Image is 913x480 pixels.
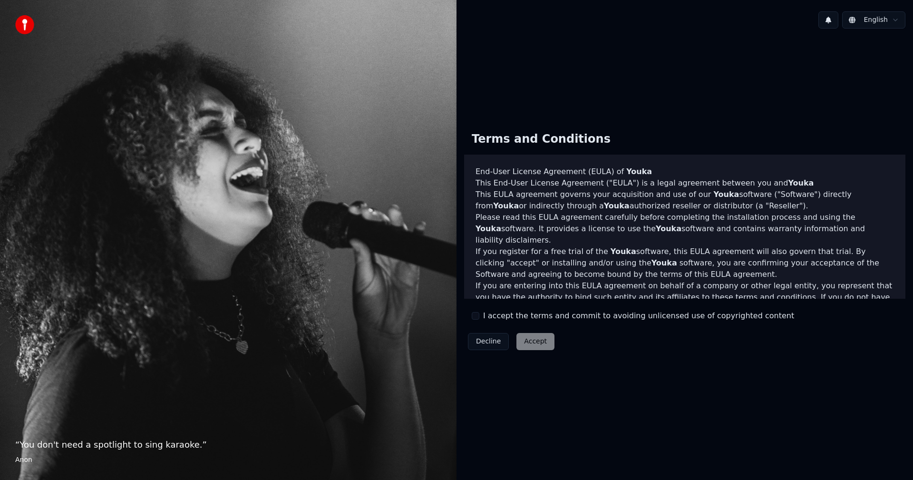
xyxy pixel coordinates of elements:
[493,201,519,210] span: Youka
[476,246,894,280] p: If you register for a free trial of the software, this EULA agreement will also govern that trial...
[476,212,894,246] p: Please read this EULA agreement carefully before completing the installation process and using th...
[476,177,894,189] p: This End-User License Agreement ("EULA") is a legal agreement between you and
[656,224,681,233] span: Youka
[476,189,894,212] p: This EULA agreement governs your acquisition and use of our software ("Software") directly from o...
[15,455,441,465] footer: Anon
[476,224,501,233] span: Youka
[483,310,794,322] label: I accept the terms and commit to avoiding unlicensed use of copyrighted content
[476,280,894,326] p: If you are entering into this EULA agreement on behalf of a company or other legal entity, you re...
[15,438,441,451] p: “ You don't need a spotlight to sing karaoke. ”
[468,333,509,350] button: Decline
[604,201,630,210] span: Youka
[713,190,739,199] span: Youka
[15,15,34,34] img: youka
[626,167,652,176] span: Youka
[788,178,814,187] span: Youka
[611,247,636,256] span: Youka
[476,166,894,177] h3: End-User License Agreement (EULA) of
[464,124,618,155] div: Terms and Conditions
[651,258,677,267] span: Youka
